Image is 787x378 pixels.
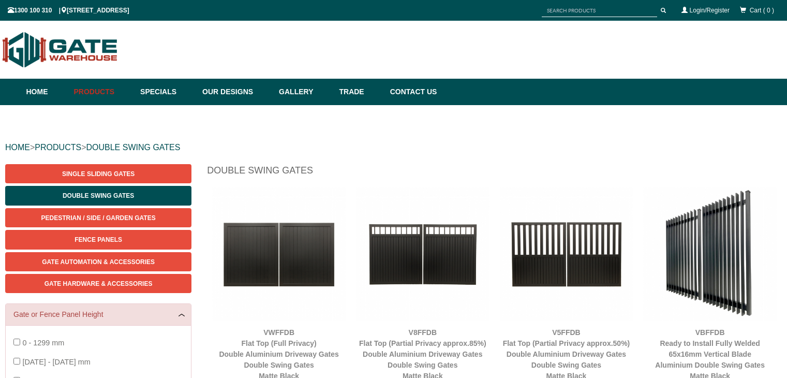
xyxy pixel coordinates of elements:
[5,186,191,205] a: Double Swing Gates
[135,79,197,105] a: Specials
[5,131,782,164] div: > >
[207,164,782,182] h1: Double Swing Gates
[356,187,489,321] img: V8FFDB - Flat Top (Partial Privacy approx.85%) - Double Aluminium Driveway Gates - Double Swing G...
[35,143,81,152] a: PRODUCTS
[334,79,384,105] a: Trade
[26,79,69,105] a: Home
[542,4,657,17] input: SEARCH PRODUCTS
[22,339,64,347] span: 0 - 1299 mm
[274,79,334,105] a: Gallery
[69,79,136,105] a: Products
[5,208,191,227] a: Pedestrian / Side / Garden Gates
[5,252,191,271] a: Gate Automation & Accessories
[86,143,180,152] a: DOUBLE SWING GATES
[42,258,155,266] span: Gate Automation & Accessories
[62,170,135,178] span: Single Sliding Gates
[63,192,134,199] span: Double Swing Gates
[212,187,346,321] img: VWFFDB - Flat Top (Full Privacy) - Double Aluminium Driveway Gates - Double Swing Gates - Matte B...
[500,187,633,321] img: V5FFDB - Flat Top (Partial Privacy approx.50%) - Double Aluminium Driveway Gates - Double Swing G...
[44,280,153,287] span: Gate Hardware & Accessories
[750,7,774,14] span: Cart ( 0 )
[41,214,156,222] span: Pedestrian / Side / Garden Gates
[5,164,191,183] a: Single Sliding Gates
[5,230,191,249] a: Fence Panels
[13,309,183,320] a: Gate or Fence Panel Height
[5,143,30,152] a: HOME
[643,187,777,321] img: VBFFDB - Ready to Install Fully Welded 65x16mm Vertical Blade - Aluminium Double Swing Gates - Ma...
[8,7,129,14] span: 1300 100 310 | [STREET_ADDRESS]
[385,79,437,105] a: Contact Us
[197,79,274,105] a: Our Designs
[22,358,90,366] span: [DATE] - [DATE] mm
[5,274,191,293] a: Gate Hardware & Accessories
[690,7,730,14] a: Login/Register
[75,236,122,243] span: Fence Panels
